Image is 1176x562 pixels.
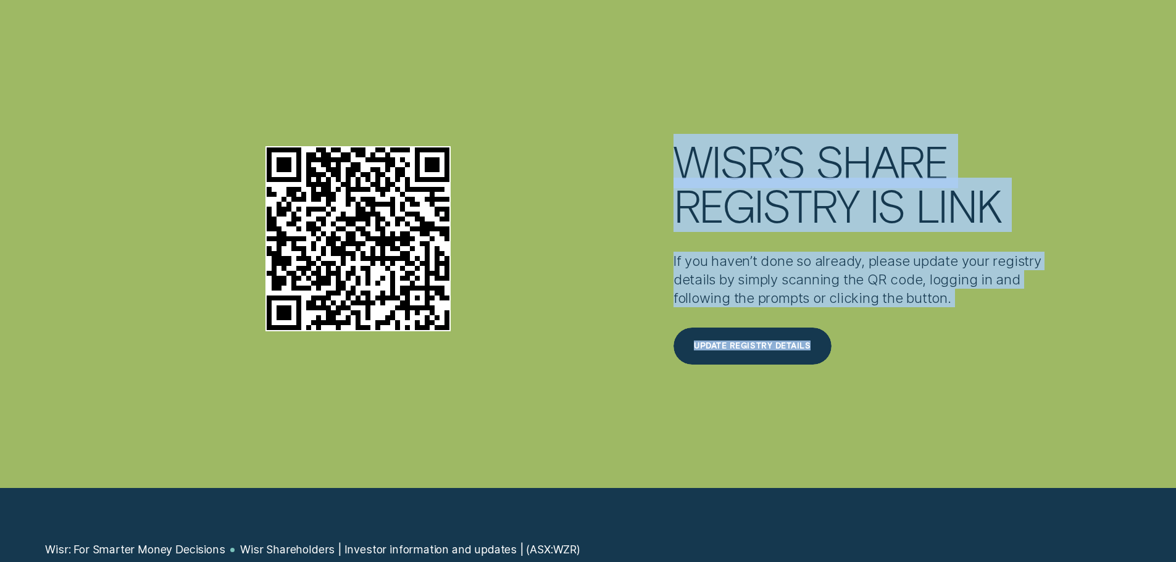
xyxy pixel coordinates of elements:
[45,543,225,556] a: Wisr: For Smarter Money Decisions
[240,543,580,556] a: Wisr Shareholders | Investor information and updates | (ASX:WZR)
[673,139,1053,227] h2: Wisr’s Share Registry is Link
[265,146,451,331] img: Wisr’s Share Registry is Link
[673,252,1053,307] p: If you haven’t done so already, please update your registry details by simply scanning the QR cod...
[673,328,1053,365] a: Update Registry Details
